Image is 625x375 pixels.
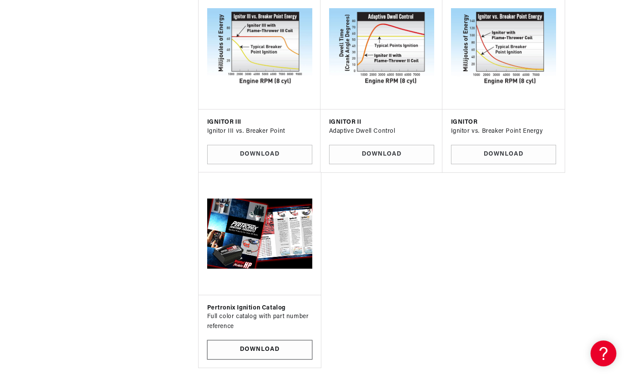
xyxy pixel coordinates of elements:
[451,127,556,136] p: Ignitor vs. Breaker Point Energy
[205,179,314,287] img: Pertronix Ignition Catalog
[451,145,556,164] a: Download
[207,312,312,331] p: Full color catalog with part number reference
[207,304,312,312] h3: Pertronix Ignition Catalog
[207,118,312,127] h3: IGNITOR III
[451,118,556,127] h3: IGNITOR
[329,145,434,164] a: Download
[329,127,434,136] p: Adaptive Dwell Control
[207,145,312,164] a: Download
[207,340,312,359] a: Download
[329,118,434,127] h3: IGNITOR II
[207,127,312,136] p: Ignitor III vs. Breaker Point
